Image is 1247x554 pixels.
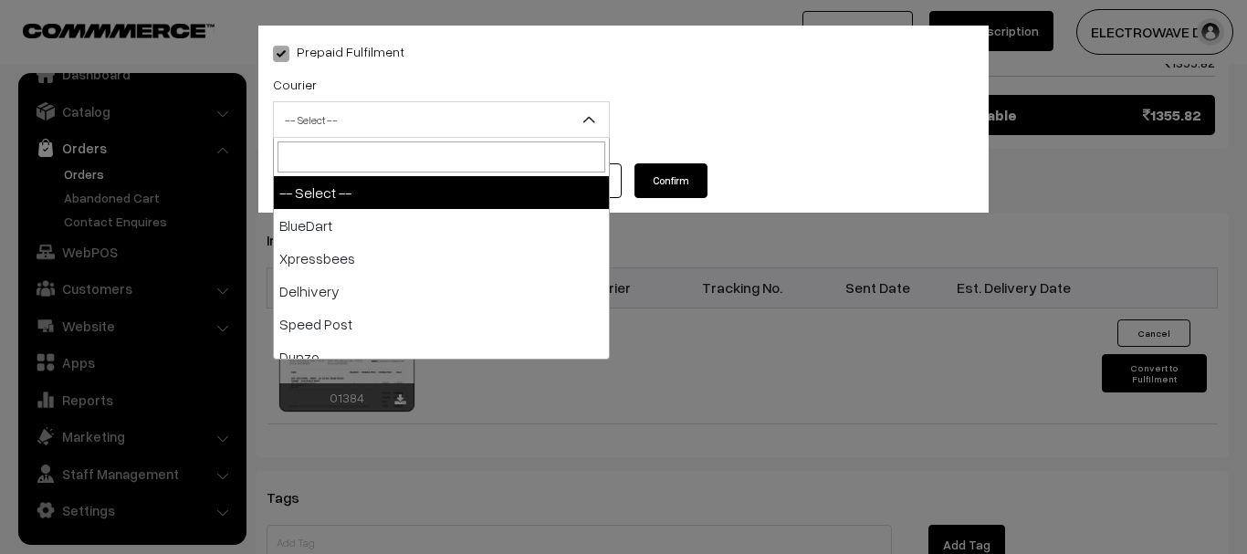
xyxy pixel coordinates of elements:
button: Confirm [634,163,707,198]
span: -- Select -- [274,104,609,136]
label: Prepaid Fulfilment [273,42,404,61]
li: Speed Post [274,308,609,340]
li: BlueDart [274,209,609,242]
li: -- Select -- [274,176,609,209]
li: Xpressbees [274,242,609,275]
label: Courier [273,75,317,94]
span: -- Select -- [273,101,610,138]
li: Dunzo [274,340,609,373]
li: Delhivery [274,275,609,308]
